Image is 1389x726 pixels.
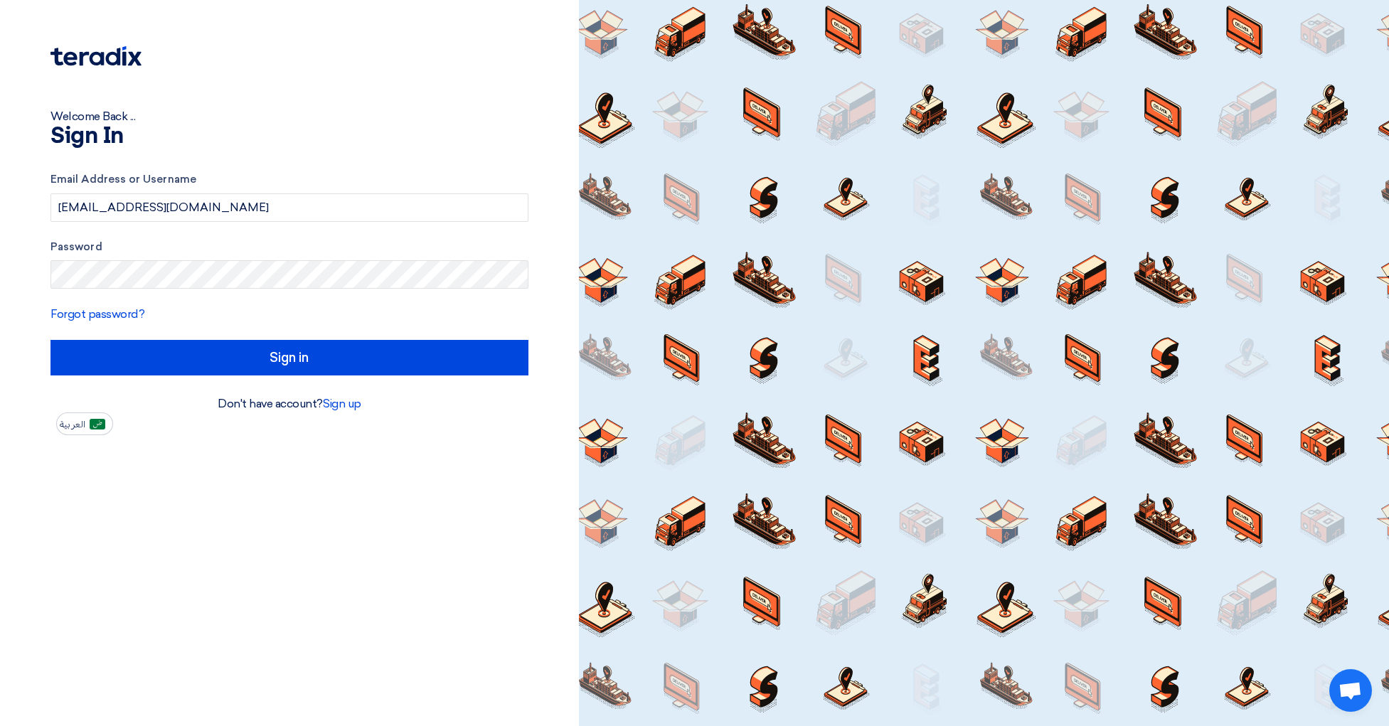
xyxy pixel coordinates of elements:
[50,340,528,375] input: Sign in
[56,412,113,435] button: العربية
[1329,669,1372,712] a: Open chat
[50,193,528,222] input: Enter your business email or username
[50,125,528,148] h1: Sign In
[50,239,528,255] label: Password
[50,395,528,412] div: Don't have account?
[323,397,361,410] a: Sign up
[50,307,144,321] a: Forgot password?
[50,108,528,125] div: Welcome Back ...
[90,419,105,429] img: ar-AR.png
[50,171,528,188] label: Email Address or Username
[50,46,142,66] img: Teradix logo
[60,420,85,429] span: العربية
